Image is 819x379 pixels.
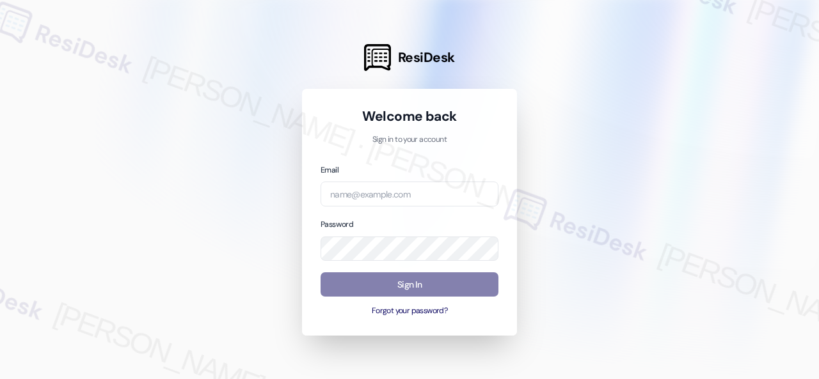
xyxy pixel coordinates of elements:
label: Email [321,165,338,175]
h1: Welcome back [321,107,498,125]
button: Forgot your password? [321,306,498,317]
p: Sign in to your account [321,134,498,146]
label: Password [321,219,353,229]
button: Sign In [321,272,498,297]
img: ResiDesk Logo [364,44,391,71]
input: name@example.com [321,182,498,206]
span: ResiDesk [398,49,455,66]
